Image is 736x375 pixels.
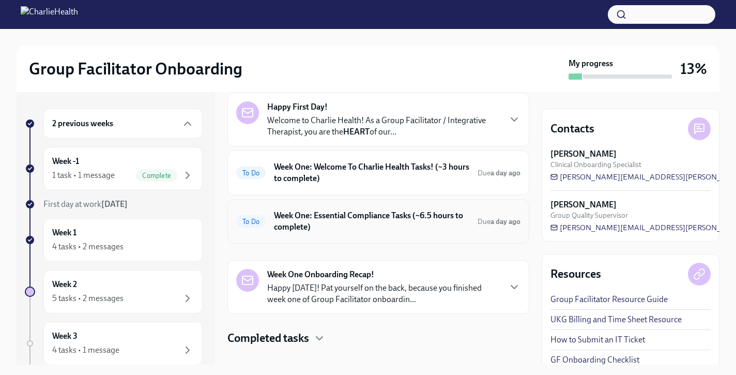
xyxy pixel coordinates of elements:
h4: Completed tasks [227,331,309,346]
span: October 6th, 2025 07:00 [478,168,520,178]
strong: Happy First Day! [267,101,328,113]
strong: My progress [569,58,613,69]
strong: HEART [343,127,370,137]
h6: Week 1 [52,227,76,238]
a: Group Facilitator Resource Guide [550,294,668,305]
span: To Do [236,169,266,177]
span: Complete [136,172,177,179]
span: To Do [236,218,266,226]
span: Due [478,217,520,226]
strong: a day ago [490,169,520,177]
span: Clinical Onboarding Specialist [550,160,641,170]
h6: Week 2 [52,279,77,290]
a: First day at work[DATE] [25,199,203,210]
p: Happy [DATE]! Pat yourself on the back, because you finished week one of Group Facilitator onboar... [267,282,500,305]
h3: 13% [680,59,707,78]
div: 2 previous weeks [43,109,203,139]
a: Week -11 task • 1 messageComplete [25,147,203,190]
span: Group Quality Supervisor [550,211,628,220]
p: Welcome to Charlie Health! As a Group Facilitator / Integrative Therapist, you are the of our... [267,115,500,138]
a: How to Submit an IT Ticket [550,334,645,346]
h4: Contacts [550,121,594,137]
h2: Group Facilitator Onboarding [29,58,242,79]
strong: [PERSON_NAME] [550,199,617,211]
strong: a day ago [490,217,520,226]
span: First day at work [43,199,128,209]
a: To DoWeek One: Welcome To Charlie Health Tasks! (~3 hours to complete)Duea day ago [236,159,520,186]
strong: [DATE] [101,199,128,209]
h6: Week 3 [52,331,78,342]
div: 5 tasks • 2 messages [52,293,124,304]
a: To DoWeek One: Essential Compliance Tasks (~6.5 hours to complete)Duea day ago [236,208,520,235]
span: Due [478,169,520,177]
a: GF Onboarding Checklist [550,354,639,366]
a: Week 14 tasks • 2 messages [25,218,203,262]
span: October 6th, 2025 07:00 [478,217,520,227]
h6: Week One: Welcome To Charlie Health Tasks! (~3 hours to complete) [274,161,469,184]
a: Week 25 tasks • 2 messages [25,270,203,313]
h6: Week -1 [52,156,79,167]
div: 1 task • 1 message [52,170,115,181]
h4: Resources [550,266,601,282]
strong: Week One Onboarding Recap! [267,269,374,280]
strong: [PERSON_NAME] [550,148,617,160]
div: Completed tasks [227,331,529,346]
div: 4 tasks • 2 messages [52,241,124,252]
div: 4 tasks • 1 message [52,344,119,356]
a: Week 34 tasks • 1 message [25,322,203,365]
img: CharlieHealth [21,6,78,23]
h6: Week One: Essential Compliance Tasks (~6.5 hours to complete) [274,210,469,233]
a: UKG Billing and Time Sheet Resource [550,314,682,325]
h6: 2 previous weeks [52,118,113,129]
